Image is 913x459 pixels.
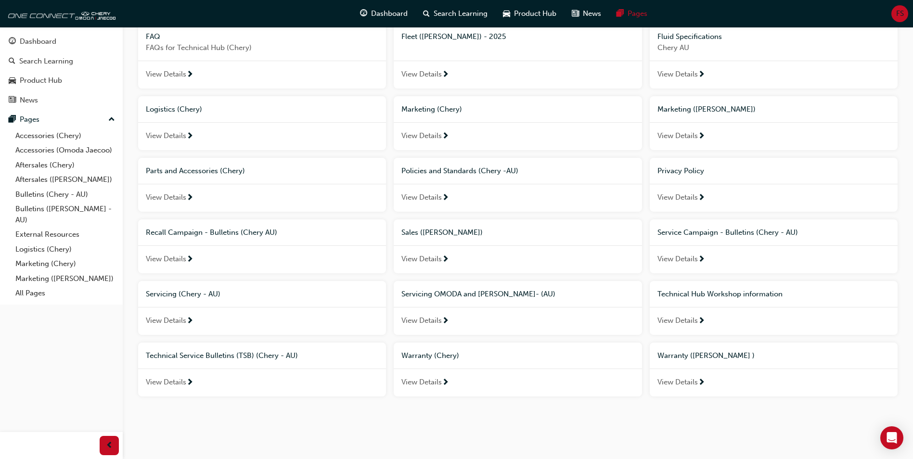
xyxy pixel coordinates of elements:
span: View Details [401,130,442,141]
a: search-iconSearch Learning [415,4,495,24]
span: View Details [146,254,186,265]
a: External Resources [12,227,119,242]
div: Product Hub [20,75,62,86]
a: Aftersales (Chery) [12,158,119,173]
span: search-icon [423,8,430,20]
button: DashboardSearch LearningProduct HubNews [4,31,119,111]
a: Logistics (Chery) [12,242,119,257]
span: View Details [401,192,442,203]
div: Pages [20,114,39,125]
span: next-icon [186,132,193,141]
span: next-icon [186,255,193,264]
a: Aftersales ([PERSON_NAME]) [12,172,119,187]
span: next-icon [186,379,193,387]
span: View Details [401,377,442,388]
span: car-icon [503,8,510,20]
span: up-icon [108,114,115,126]
span: guage-icon [360,8,367,20]
a: Service Campaign - Bulletins (Chery - AU)View Details [650,219,898,273]
div: Dashboard [20,36,56,47]
span: pages-icon [617,8,624,20]
span: Servicing OMODA and [PERSON_NAME]- (AU) [401,290,555,298]
a: Servicing (Chery - AU)View Details [138,281,386,335]
a: Technical Service Bulletins (TSB) (Chery - AU)View Details [138,343,386,396]
a: guage-iconDashboard [352,4,415,24]
span: Logistics (Chery) [146,105,202,114]
span: News [583,8,601,19]
span: car-icon [9,76,16,85]
span: next-icon [186,194,193,203]
a: Privacy PolicyView Details [650,158,898,212]
span: next-icon [698,71,705,79]
span: Chery AU [657,42,890,53]
span: next-icon [442,194,449,203]
span: View Details [401,69,442,80]
span: pages-icon [9,115,16,124]
a: Recall Campaign - Bulletins (Chery AU)View Details [138,219,386,273]
span: next-icon [442,255,449,264]
span: View Details [146,377,186,388]
button: Pages [4,111,119,128]
span: Service Campaign - Bulletins (Chery - AU) [657,228,798,237]
a: Fluid SpecificationsChery AUView Details [650,24,898,89]
span: next-icon [186,71,193,79]
span: news-icon [9,96,16,105]
a: Marketing ([PERSON_NAME]) [12,271,119,286]
a: Warranty (Chery)View Details [394,343,642,396]
span: Sales ([PERSON_NAME]) [401,228,483,237]
span: Search Learning [434,8,488,19]
a: All Pages [12,286,119,301]
span: FAQ [146,32,160,41]
a: Policies and Standards (Chery -AU)View Details [394,158,642,212]
span: Dashboard [371,8,408,19]
span: next-icon [186,317,193,326]
span: View Details [657,69,698,80]
span: prev-icon [106,440,113,452]
span: View Details [401,254,442,265]
span: View Details [657,315,698,326]
span: View Details [657,377,698,388]
span: FAQs for Technical Hub (Chery) [146,42,378,53]
span: Fluid Specifications [657,32,722,41]
a: Servicing OMODA and [PERSON_NAME]- (AU)View Details [394,281,642,335]
a: Marketing (Chery)View Details [394,96,642,150]
span: next-icon [698,255,705,264]
span: next-icon [698,194,705,203]
div: News [20,95,38,106]
span: next-icon [442,379,449,387]
span: View Details [657,130,698,141]
span: Servicing (Chery - AU) [146,290,220,298]
span: next-icon [698,317,705,326]
span: Technical Service Bulletins (TSB) (Chery - AU) [146,351,298,360]
span: View Details [146,192,186,203]
span: search-icon [9,57,15,66]
span: Recall Campaign - Bulletins (Chery AU) [146,228,277,237]
span: Marketing (Chery) [401,105,462,114]
span: next-icon [442,71,449,79]
a: Logistics (Chery)View Details [138,96,386,150]
a: Accessories (Chery) [12,128,119,143]
span: next-icon [698,379,705,387]
span: View Details [657,254,698,265]
span: View Details [657,192,698,203]
a: car-iconProduct Hub [495,4,564,24]
img: oneconnect [5,4,116,23]
a: pages-iconPages [609,4,655,24]
a: news-iconNews [564,4,609,24]
span: View Details [146,315,186,326]
span: Pages [628,8,647,19]
span: Parts and Accessories (Chery) [146,166,245,175]
span: news-icon [572,8,579,20]
a: Marketing (Chery) [12,256,119,271]
span: next-icon [442,132,449,141]
a: Bulletins (Chery - AU) [12,187,119,202]
a: Fleet ([PERSON_NAME]) - 2025View Details [394,24,642,89]
span: Marketing ([PERSON_NAME]) [657,105,756,114]
a: Product Hub [4,72,119,89]
a: News [4,91,119,109]
a: Bulletins ([PERSON_NAME] - AU) [12,202,119,227]
div: Open Intercom Messenger [880,426,903,449]
span: Policies and Standards (Chery -AU) [401,166,518,175]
